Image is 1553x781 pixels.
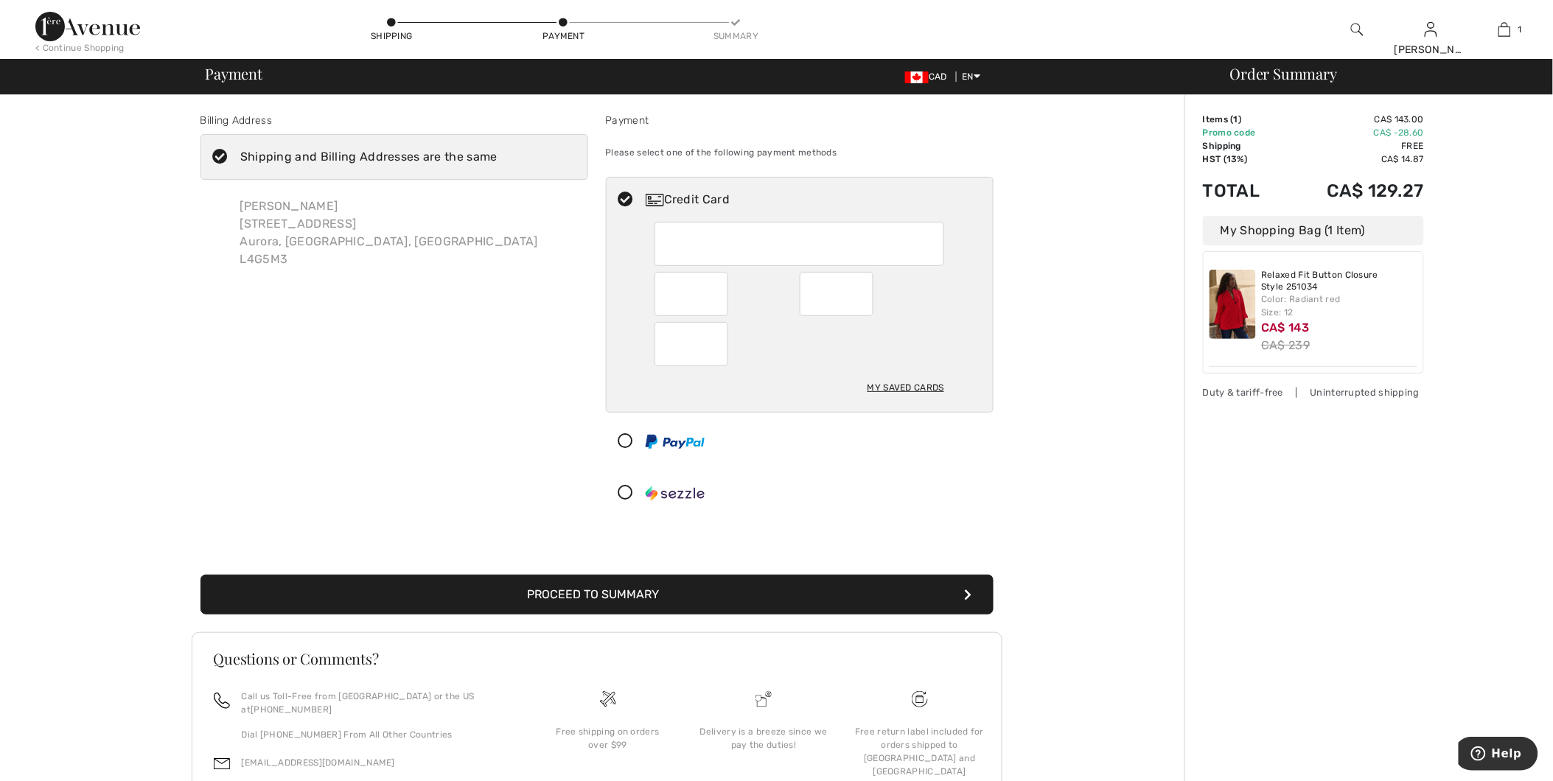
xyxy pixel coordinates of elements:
img: search the website [1351,21,1364,38]
span: 1 [1518,23,1522,36]
div: Shipping and Billing Addresses are the same [240,148,498,166]
button: Proceed to Summary [200,575,994,614]
div: My Shopping Bag (1 Item) [1203,216,1424,245]
img: Delivery is a breeze since we pay the duties! [755,691,772,707]
iframe: Secure Credit Card Frame - Credit Card Number [666,227,935,261]
img: Free shipping on orders over $99 [600,691,616,707]
div: < Continue Shopping [35,41,125,55]
a: Relaxed Fit Button Closure Style 251034 [1262,270,1418,293]
td: CA$ 14.87 [1285,153,1425,166]
div: Credit Card [646,191,983,209]
img: 1ère Avenue [35,12,140,41]
div: [PERSON_NAME] [STREET_ADDRESS] Aurora, [GEOGRAPHIC_DATA], [GEOGRAPHIC_DATA] L4G5M3 [228,186,550,280]
div: Shipping [369,29,413,43]
div: Summary [713,29,758,43]
td: CA$ -28.60 [1285,126,1425,139]
div: Payment [542,29,586,43]
p: Dial [PHONE_NUMBER] From All Other Countries [242,728,512,741]
img: Free shipping on orders over $99 [912,691,928,707]
div: Free return label included for orders shipped to [GEOGRAPHIC_DATA] and [GEOGRAPHIC_DATA] [854,725,986,778]
div: Delivery is a breeze since we pay the duties! [697,725,830,752]
td: CA$ 143.00 [1285,113,1425,126]
p: Call us Toll-Free from [GEOGRAPHIC_DATA] or the US at [242,690,512,716]
div: Please select one of the following payment methods [606,134,994,171]
span: 1 [1234,114,1238,125]
a: [PHONE_NUMBER] [251,704,332,715]
img: PayPal [646,435,705,449]
img: Relaxed Fit Button Closure Style 251034 [1210,270,1256,339]
a: Sign In [1425,22,1437,36]
div: Payment [606,113,994,128]
img: call [214,693,230,709]
iframe: Secure Credit Card Frame - Expiration Month [666,277,719,311]
td: CA$ 129.27 [1285,166,1425,216]
div: Order Summary [1212,66,1544,81]
td: Total [1203,166,1285,216]
img: My Info [1425,21,1437,38]
iframe: Opens a widget where you can find more information [1459,737,1538,774]
td: HST (13%) [1203,153,1285,166]
img: Credit Card [646,194,664,206]
td: Promo code [1203,126,1285,139]
div: [PERSON_NAME] [1395,42,1467,57]
span: CAD [905,71,953,82]
span: CA$ 143 [1262,321,1310,335]
td: Shipping [1203,139,1285,153]
s: CA$ 239 [1262,338,1311,352]
span: EN [963,71,981,82]
a: 1 [1468,21,1540,38]
iframe: Secure Credit Card Frame - Expiration Year [812,277,864,311]
img: email [214,756,230,772]
div: Color: Radiant red Size: 12 [1262,293,1418,319]
h3: Questions or Comments? [214,651,980,666]
img: Sezzle [646,486,705,501]
img: Canadian Dollar [905,71,929,83]
span: Payment [206,66,262,81]
div: My Saved Cards [868,375,944,400]
iframe: Secure Credit Card Frame - CVV [666,327,719,361]
div: Free shipping on orders over $99 [542,725,674,752]
div: Billing Address [200,113,588,128]
td: Free [1285,139,1425,153]
td: Items ( ) [1203,113,1285,126]
a: [EMAIL_ADDRESS][DOMAIN_NAME] [242,757,395,768]
img: My Bag [1498,21,1511,38]
div: Duty & tariff-free | Uninterrupted shipping [1203,385,1424,399]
